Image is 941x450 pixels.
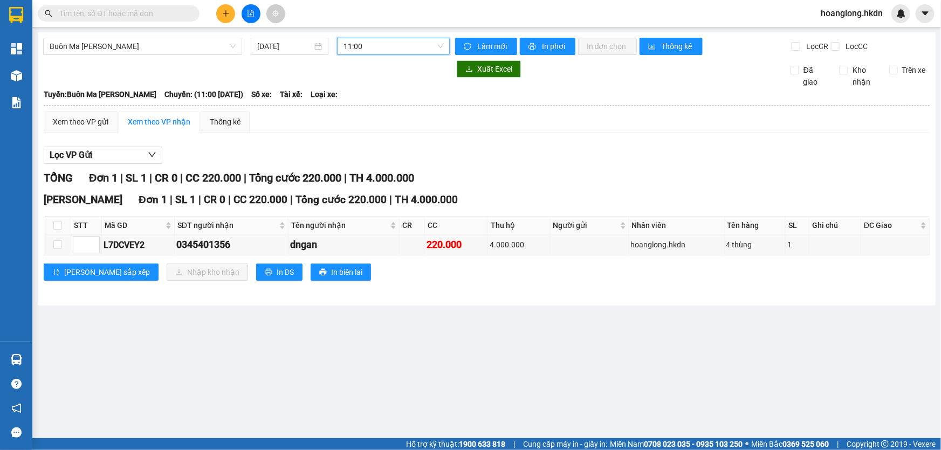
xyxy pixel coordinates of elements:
div: dngan [290,237,397,252]
button: downloadXuất Excel [457,60,521,78]
span: printer [265,268,272,277]
span: Tổng cước 220.000 [296,193,387,206]
th: Ghi chú [809,217,861,234]
span: Đơn 1 [89,171,118,184]
th: Tên hàng [725,217,786,234]
span: CC 220.000 [186,171,241,184]
img: icon-new-feature [896,9,906,18]
button: In đơn chọn [578,38,637,55]
div: Xem theo VP gửi [53,116,108,128]
span: | [149,171,152,184]
span: Mã GD [105,219,163,231]
span: | [290,193,293,206]
span: aim [272,10,279,17]
span: | [180,171,183,184]
input: 12/09/2025 [257,40,312,52]
th: CC [425,217,488,234]
span: CC 220.000 [233,193,287,206]
button: sort-ascending[PERSON_NAME] sắp xếp [44,264,159,281]
span: Lọc CR [802,40,830,52]
span: | [228,193,231,206]
span: notification [11,403,22,413]
span: | [120,171,123,184]
th: Nhân viên [629,217,725,234]
span: Lọc CC [841,40,869,52]
button: aim [266,4,285,23]
span: CR 0 [204,193,225,206]
div: 0345401356 [176,237,286,252]
span: printer [319,268,327,277]
img: dashboard-icon [11,43,22,54]
span: | [170,193,173,206]
span: | [837,438,839,450]
button: Lọc VP Gửi [44,147,162,164]
span: TỔNG [44,171,73,184]
span: In DS [277,266,294,278]
td: L7DCVEY2 [102,234,175,255]
button: downloadNhập kho nhận [167,264,248,281]
span: Tên người nhận [291,219,388,231]
strong: 1900 633 818 [459,440,505,448]
span: SL 1 [175,193,196,206]
span: | [244,171,246,184]
span: down [148,150,156,159]
span: [PERSON_NAME] sắp xếp [64,266,150,278]
span: 11:00 [344,38,443,54]
span: message [11,427,22,438]
span: Đã giao [799,64,832,88]
div: 220.000 [427,237,486,252]
span: | [513,438,515,450]
th: SL [786,217,809,234]
span: hoanglong.hkdn [812,6,891,20]
span: Chuyến: (11:00 [DATE]) [164,88,243,100]
img: logo-vxr [9,7,23,23]
span: TH 4.000.000 [349,171,414,184]
span: Người gửi [553,219,618,231]
span: Thống kê [662,40,694,52]
button: caret-down [916,4,935,23]
button: syncLàm mới [455,38,517,55]
span: [PERSON_NAME] [44,193,122,206]
span: sort-ascending [52,268,60,277]
span: plus [222,10,230,17]
button: file-add [242,4,260,23]
td: 0345401356 [175,234,289,255]
span: | [389,193,392,206]
span: Miền Bắc [751,438,829,450]
th: STT [71,217,102,234]
th: Thu hộ [488,217,550,234]
img: warehouse-icon [11,70,22,81]
strong: 0369 525 060 [782,440,829,448]
span: Loại xe: [311,88,338,100]
td: dngan [289,234,400,255]
span: Cung cấp máy in - giấy in: [523,438,607,450]
span: Hỗ trợ kỹ thuật: [406,438,505,450]
img: warehouse-icon [11,354,22,365]
button: printerIn biên lai [311,264,371,281]
span: ⚪️ [745,442,748,446]
span: TH 4.000.000 [395,193,458,206]
div: 4 thùng [726,239,784,251]
span: Đơn 1 [139,193,167,206]
strong: 0708 023 035 - 0935 103 250 [644,440,743,448]
span: Số xe: [251,88,272,100]
span: In phơi [542,40,567,52]
span: sync [464,43,473,51]
div: L7DCVEY2 [104,238,173,252]
span: In biên lai [331,266,362,278]
span: Xuất Excel [477,63,512,75]
span: CR 0 [155,171,177,184]
div: 1 [787,239,807,251]
button: plus [216,4,235,23]
span: Tổng cước 220.000 [249,171,341,184]
span: Lọc VP Gửi [50,148,92,162]
span: file-add [247,10,255,17]
span: copyright [881,440,889,448]
span: | [198,193,201,206]
div: hoanglong.hkdn [631,239,723,251]
button: printerIn phơi [520,38,575,55]
span: bar-chart [648,43,657,51]
button: bar-chartThống kê [640,38,703,55]
button: printerIn DS [256,264,303,281]
img: solution-icon [11,97,22,108]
